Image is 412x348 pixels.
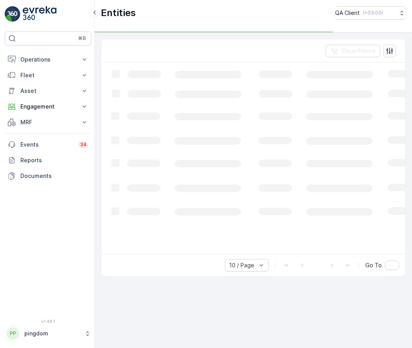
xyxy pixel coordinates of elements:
[7,327,19,340] div: PP
[5,83,91,99] button: Asset
[23,6,57,22] img: logo_light-DOdMpM7g.png
[335,9,360,17] p: QA Client
[20,71,76,79] p: Fleet
[5,152,91,168] a: Reports
[326,45,380,57] button: Clear Filters
[20,141,74,149] p: Events
[335,6,406,20] button: QA Client(+03:00)
[5,99,91,114] button: Engagement
[5,137,91,152] a: Events34
[20,156,88,164] p: Reports
[80,141,87,148] p: 34
[341,47,376,55] p: Clear Filters
[5,52,91,67] button: Operations
[20,172,88,180] p: Documents
[5,6,20,22] img: logo
[20,103,76,111] p: Engagement
[5,67,91,83] button: Fleet
[5,325,91,342] button: PPpingdom
[5,114,91,130] button: MRF
[20,87,76,95] p: Asset
[5,168,91,184] a: Documents
[5,319,91,324] span: v 1.48.1
[78,35,86,42] p: ⌘B
[20,118,76,126] p: MRF
[365,261,382,269] span: Go To
[363,10,383,16] p: ( +03:00 )
[101,7,136,19] p: Entities
[20,56,76,63] p: Operations
[24,330,80,337] p: pingdom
